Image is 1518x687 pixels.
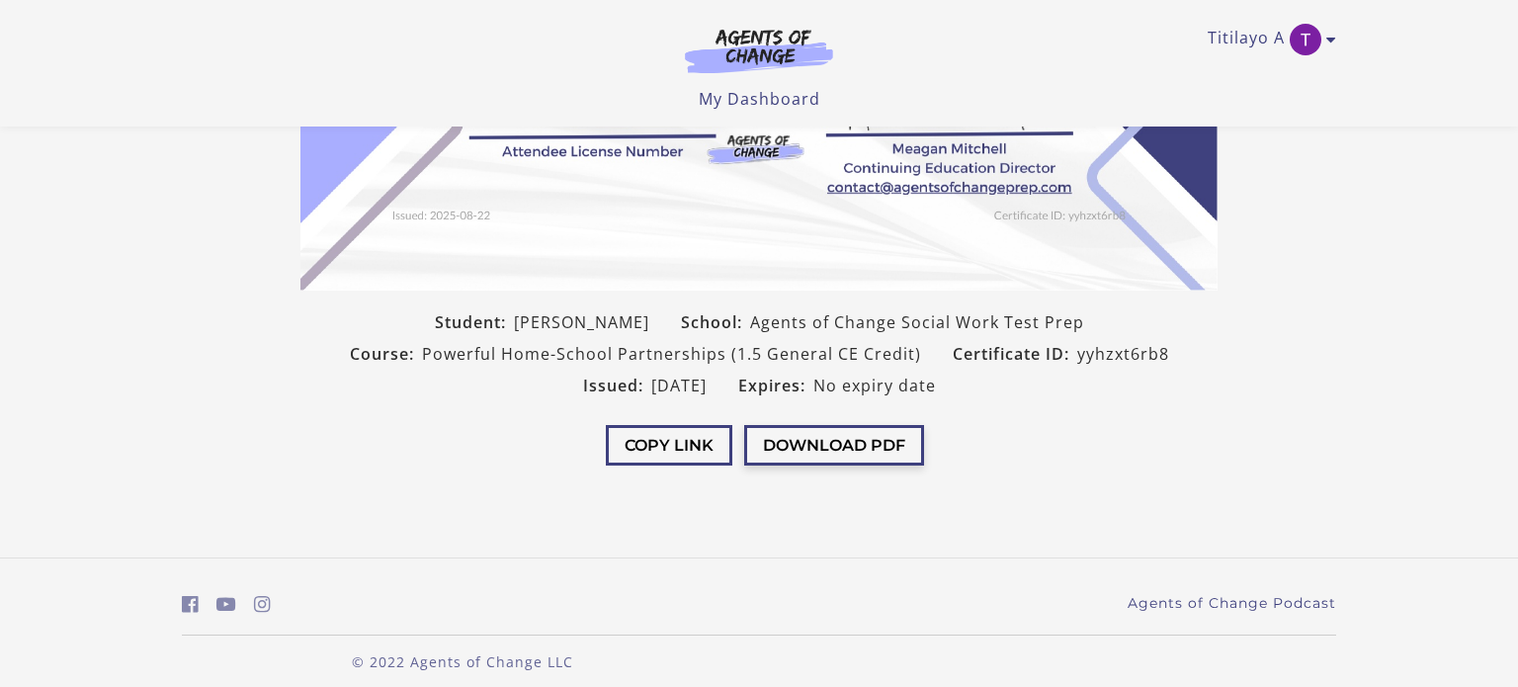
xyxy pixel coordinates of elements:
[953,342,1077,366] span: Certificate ID:
[744,425,924,466] button: Download PDF
[583,374,651,397] span: Issued:
[699,88,820,110] a: My Dashboard
[216,595,236,614] i: https://www.youtube.com/c/AgentsofChangeTestPrepbyMeaganMitchell (Open in a new window)
[216,590,236,619] a: https://www.youtube.com/c/AgentsofChangeTestPrepbyMeaganMitchell (Open in a new window)
[606,425,732,466] button: Copy Link
[182,651,743,672] p: © 2022 Agents of Change LLC
[435,310,514,334] span: Student:
[1077,342,1169,366] span: yyhzxt6rb8
[1208,24,1326,55] a: Toggle menu
[738,374,813,397] span: Expires:
[664,28,854,73] img: Agents of Change Logo
[350,342,422,366] span: Course:
[681,310,750,334] span: School:
[813,374,936,397] span: No expiry date
[514,310,649,334] span: [PERSON_NAME]
[254,590,271,619] a: https://www.instagram.com/agentsofchangeprep/ (Open in a new window)
[750,310,1084,334] span: Agents of Change Social Work Test Prep
[1128,593,1336,614] a: Agents of Change Podcast
[182,590,199,619] a: https://www.facebook.com/groups/aswbtestprep (Open in a new window)
[651,374,707,397] span: [DATE]
[182,595,199,614] i: https://www.facebook.com/groups/aswbtestprep (Open in a new window)
[422,342,921,366] span: Powerful Home-School Partnerships (1.5 General CE Credit)
[254,595,271,614] i: https://www.instagram.com/agentsofchangeprep/ (Open in a new window)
